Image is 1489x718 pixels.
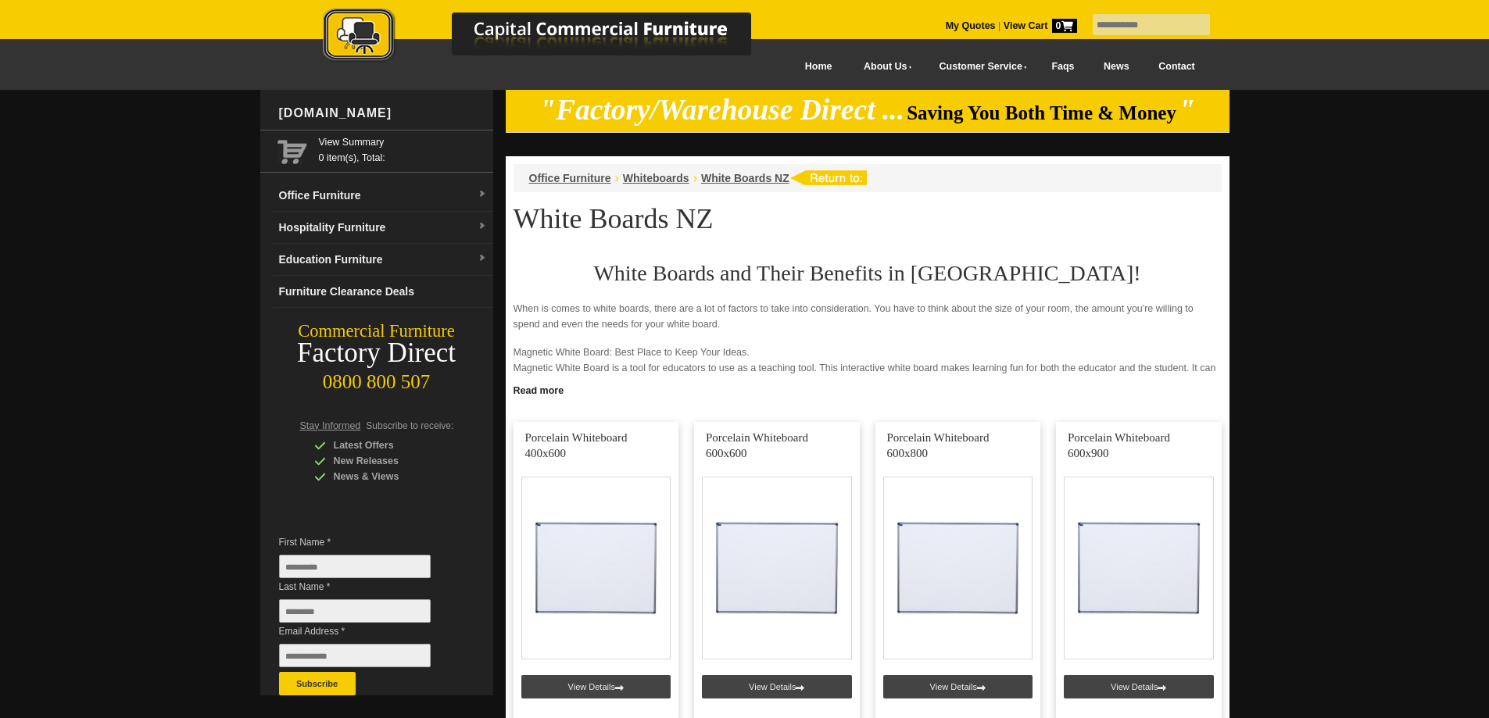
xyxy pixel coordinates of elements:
[907,102,1176,123] span: Saving You Both Time & Money
[280,8,827,70] a: Capital Commercial Furniture Logo
[1000,20,1076,31] a: View Cart0
[314,438,463,453] div: Latest Offers
[478,222,487,231] img: dropdown
[319,134,487,150] a: View Summary
[273,90,493,137] div: [DOMAIN_NAME]
[514,301,1222,332] p: When is comes to white boards, there are a lot of factors to take into consideration. You have to...
[1179,94,1195,126] em: "
[1037,49,1090,84] a: Faqs
[529,172,611,184] a: Office Furniture
[615,170,619,186] li: ›
[314,469,463,484] div: News & Views
[478,190,487,199] img: dropdown
[279,672,356,695] button: Subscribe
[789,170,867,185] img: return to
[273,276,493,308] a: Furniture Clearance Deals
[260,363,493,393] div: 0800 800 507
[1004,20,1077,31] strong: View Cart
[514,345,1222,391] p: Magnetic White Board: Best Place to Keep Your Ideas. Magnetic White Board is a tool for educators...
[300,420,361,431] span: Stay Informed
[280,8,827,65] img: Capital Commercial Furniture Logo
[279,599,431,623] input: Last Name *
[701,172,789,184] a: White Boards NZ
[478,254,487,263] img: dropdown
[279,644,431,667] input: Email Address *
[314,453,463,469] div: New Releases
[1144,49,1209,84] a: Contact
[279,555,431,578] input: First Name *
[260,320,493,342] div: Commercial Furniture
[847,49,922,84] a: About Us
[273,212,493,244] a: Hospitality Furnituredropdown
[506,379,1229,398] a: Click to read more
[1052,19,1077,33] span: 0
[273,180,493,212] a: Office Furnituredropdown
[514,204,1222,234] h1: White Boards NZ
[946,20,996,31] a: My Quotes
[366,420,453,431] span: Subscribe to receive:
[279,579,454,595] span: Last Name *
[514,262,1222,285] h2: White Boards and Their Benefits in [GEOGRAPHIC_DATA]!
[922,49,1036,84] a: Customer Service
[539,94,904,126] em: "Factory/Warehouse Direct ...
[1089,49,1144,84] a: News
[279,534,454,550] span: First Name *
[693,170,697,186] li: ›
[319,134,487,163] span: 0 item(s), Total:
[623,172,689,184] a: Whiteboards
[273,244,493,276] a: Education Furnituredropdown
[260,342,493,364] div: Factory Direct
[279,623,454,639] span: Email Address *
